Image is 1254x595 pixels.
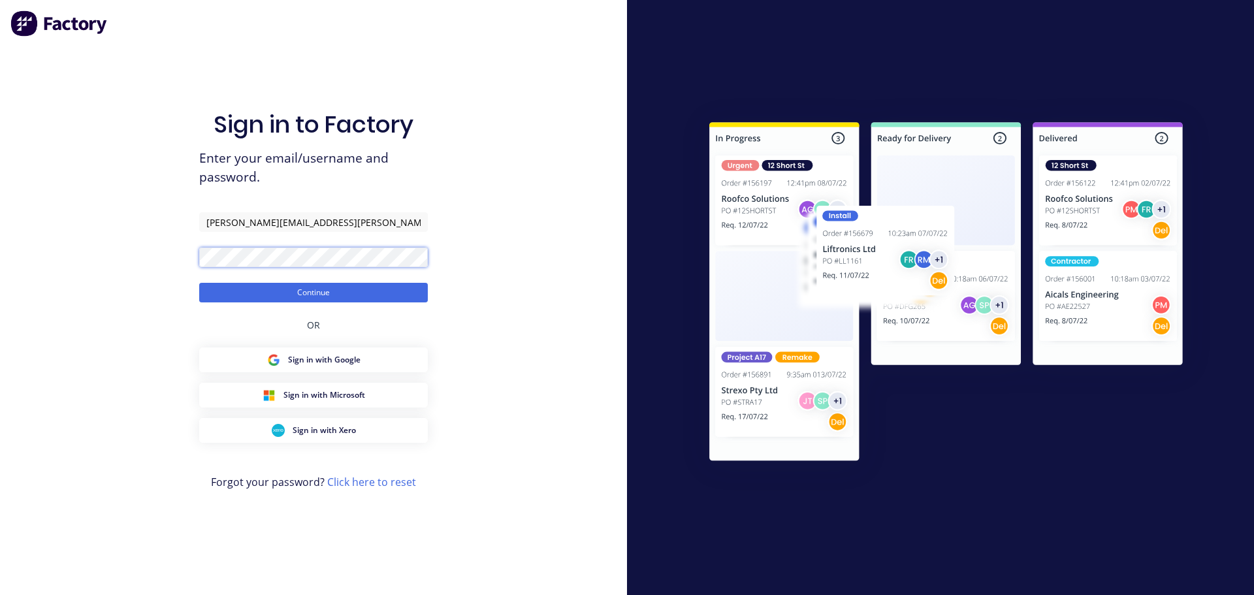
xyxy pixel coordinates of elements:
[293,425,356,436] span: Sign in with Xero
[283,389,365,401] span: Sign in with Microsoft
[681,96,1212,492] img: Sign in
[199,347,428,372] button: Google Sign inSign in with Google
[199,283,428,302] button: Continue
[267,353,280,366] img: Google Sign in
[199,383,428,408] button: Microsoft Sign inSign in with Microsoft
[288,354,361,366] span: Sign in with Google
[214,110,413,138] h1: Sign in to Factory
[307,302,320,347] div: OR
[272,424,285,437] img: Xero Sign in
[199,418,428,443] button: Xero Sign inSign in with Xero
[199,212,428,232] input: Email/Username
[327,475,416,489] a: Click here to reset
[211,474,416,490] span: Forgot your password?
[199,149,428,187] span: Enter your email/username and password.
[10,10,108,37] img: Factory
[263,389,276,402] img: Microsoft Sign in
